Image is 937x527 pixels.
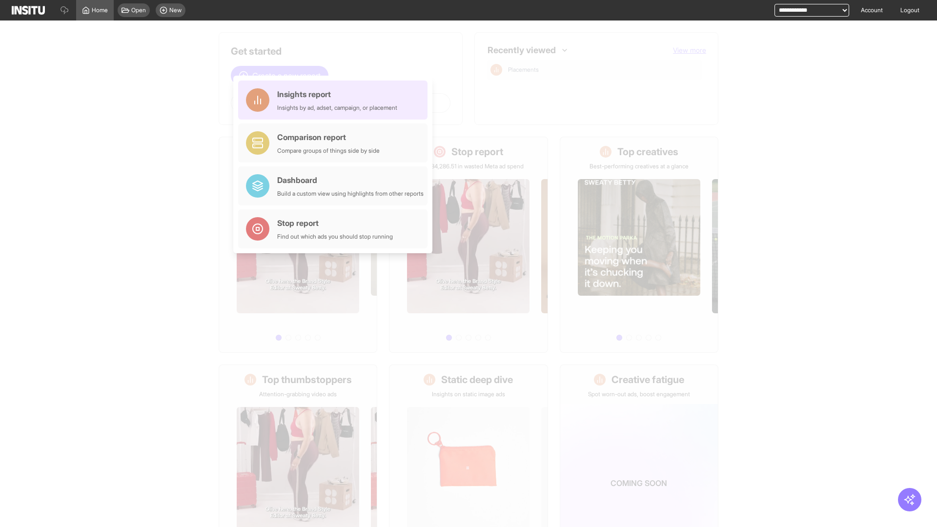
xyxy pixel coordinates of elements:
div: Comparison report [277,131,380,143]
span: Open [131,6,146,14]
div: Dashboard [277,174,424,186]
div: Find out which ads you should stop running [277,233,393,241]
span: New [169,6,182,14]
div: Compare groups of things side by side [277,147,380,155]
div: Insights report [277,88,397,100]
img: Logo [12,6,45,15]
div: Insights by ad, adset, campaign, or placement [277,104,397,112]
span: Home [92,6,108,14]
div: Stop report [277,217,393,229]
div: Build a custom view using highlights from other reports [277,190,424,198]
